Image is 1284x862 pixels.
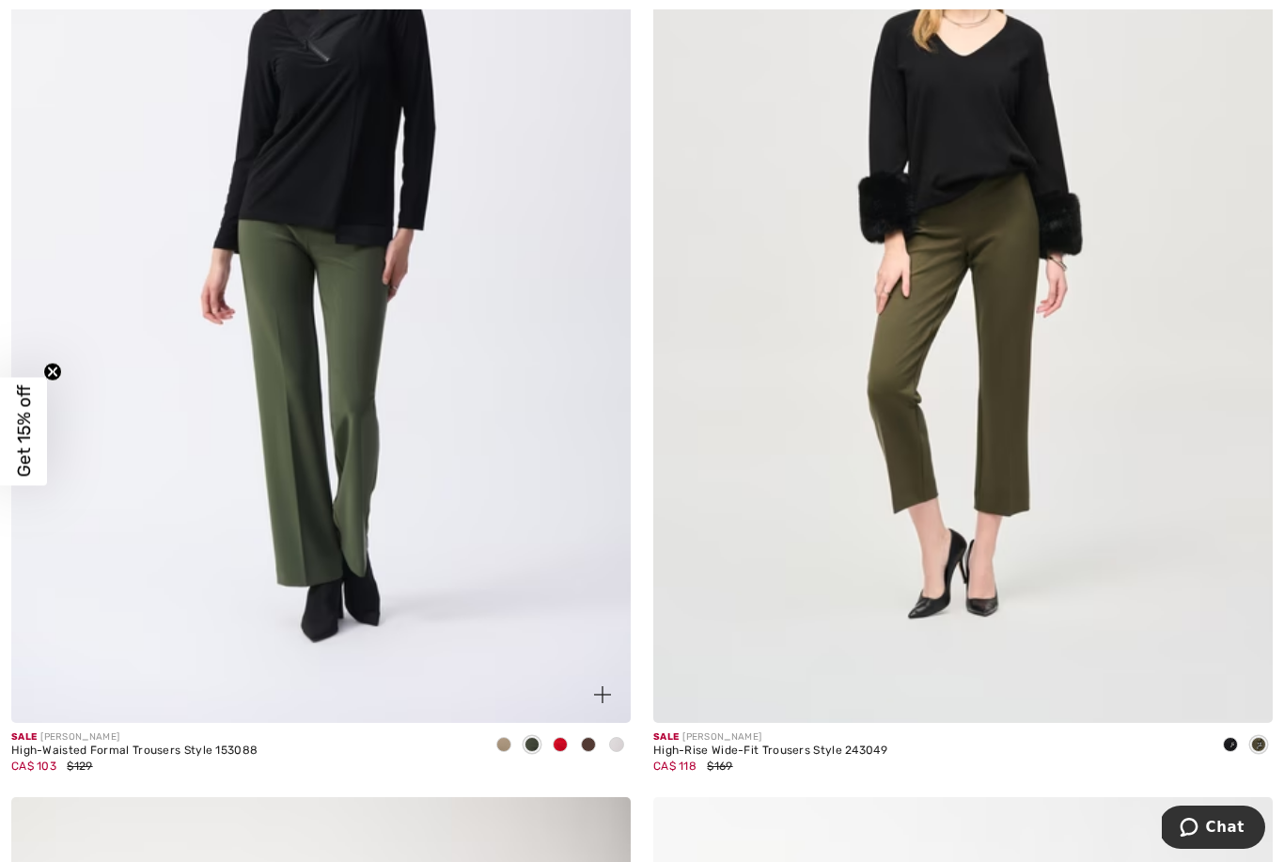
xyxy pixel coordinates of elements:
[653,760,697,773] span: CA$ 118
[574,730,603,761] div: Mocha
[11,730,258,744] div: [PERSON_NAME]
[13,385,35,478] span: Get 15% off
[707,760,732,773] span: $169
[1216,730,1245,761] div: Black
[594,686,611,703] img: plus_v2.svg
[1162,806,1265,853] iframe: Opens a widget where you can chat to one of our agents
[653,731,679,743] span: Sale
[11,731,37,743] span: Sale
[1245,730,1273,761] div: Iguana
[546,730,574,761] div: Radiant red
[11,760,56,773] span: CA$ 103
[653,744,887,758] div: High-Rise Wide-Fit Trousers Style 243049
[11,744,258,758] div: High-Waisted Formal Trousers Style 153088
[67,760,92,773] span: $129
[490,730,518,761] div: Java
[653,730,887,744] div: [PERSON_NAME]
[518,730,546,761] div: Iguana
[43,362,62,381] button: Close teaser
[603,730,631,761] div: Vanilla 30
